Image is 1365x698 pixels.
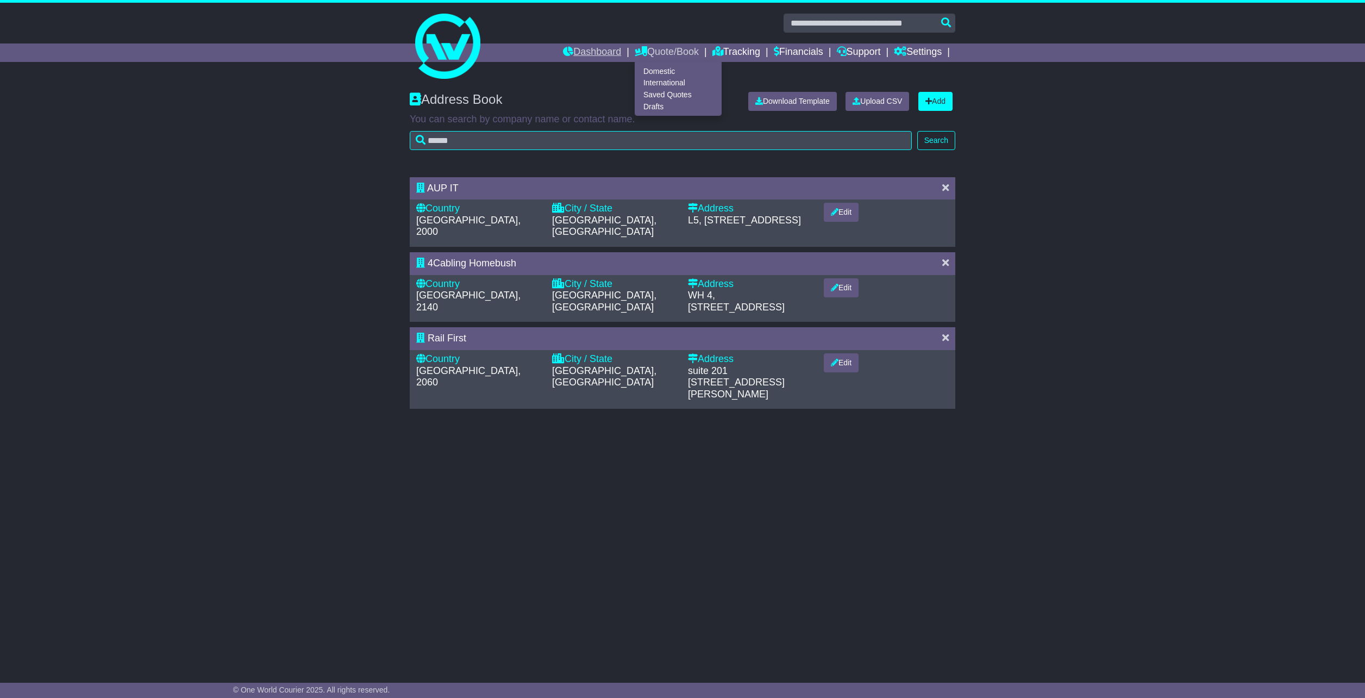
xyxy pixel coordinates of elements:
[824,203,859,222] button: Edit
[552,203,677,215] div: City / State
[428,333,466,344] span: Rail First
[635,101,721,113] a: Drafts
[688,290,785,313] span: WH 4, [STREET_ADDRESS]
[552,365,656,388] span: [GEOGRAPHIC_DATA], [GEOGRAPHIC_DATA]
[774,43,823,62] a: Financials
[635,62,722,116] div: Quote/Book
[416,215,521,238] span: [GEOGRAPHIC_DATA], 2000
[635,65,721,77] a: Domestic
[416,290,521,313] span: [GEOGRAPHIC_DATA], 2140
[688,353,813,365] div: Address
[712,43,760,62] a: Tracking
[688,203,813,215] div: Address
[635,89,721,101] a: Saved Quotes
[635,43,699,62] a: Quote/Book
[917,131,955,150] button: Search
[416,203,541,215] div: Country
[552,290,656,313] span: [GEOGRAPHIC_DATA], [GEOGRAPHIC_DATA]
[552,215,656,238] span: [GEOGRAPHIC_DATA], [GEOGRAPHIC_DATA]
[427,183,459,194] span: AUP IT
[233,685,390,694] span: © One World Courier 2025. All rights reserved.
[748,92,837,111] a: Download Template
[688,278,813,290] div: Address
[635,77,721,89] a: International
[428,258,516,269] span: 4Cabling Homebush
[552,278,677,290] div: City / State
[688,377,785,400] span: [STREET_ADDRESS][PERSON_NAME]
[410,114,955,126] p: You can search by company name or contact name.
[416,278,541,290] div: Country
[552,353,677,365] div: City / State
[824,278,859,297] button: Edit
[688,215,801,226] span: L5, [STREET_ADDRESS]
[837,43,881,62] a: Support
[824,353,859,372] button: Edit
[918,92,953,111] a: Add
[894,43,942,62] a: Settings
[416,365,521,388] span: [GEOGRAPHIC_DATA], 2060
[563,43,621,62] a: Dashboard
[404,92,740,111] div: Address Book
[846,92,909,111] a: Upload CSV
[416,353,541,365] div: Country
[688,365,728,376] span: suite 201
